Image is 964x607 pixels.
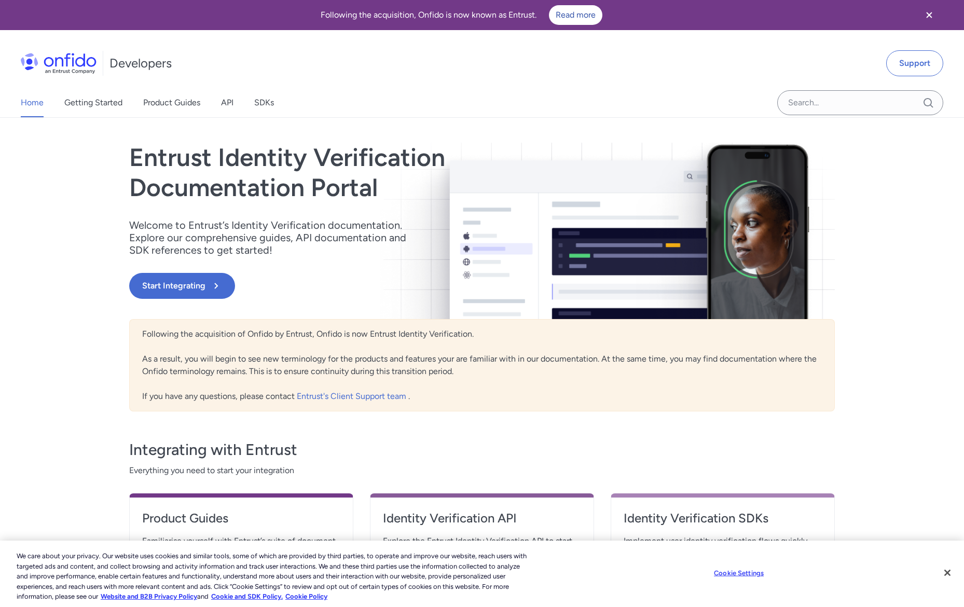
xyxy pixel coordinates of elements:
a: Support [886,50,943,76]
a: Getting Started [64,88,122,117]
p: Welcome to Entrust’s Identity Verification documentation. Explore our comprehensive guides, API d... [129,219,420,256]
a: Entrust's Client Support team [297,391,408,401]
h4: Product Guides [142,510,340,527]
button: Close [936,561,959,584]
h1: Entrust Identity Verification Documentation Portal [129,143,623,202]
h3: Integrating with Entrust [129,439,835,460]
a: Product Guides [143,88,200,117]
div: Following the acquisition of Onfido by Entrust, Onfido is now Entrust Identity Verification. As a... [129,319,835,411]
button: Start Integrating [129,273,235,299]
a: Read more [549,5,602,25]
span: Everything you need to start your integration [129,464,835,477]
h4: Identity Verification API [383,510,581,527]
a: Start Integrating [129,273,623,299]
a: Identity Verification API [383,510,581,535]
h4: Identity Verification SDKs [624,510,822,527]
h1: Developers [109,55,172,72]
span: Explore the Entrust Identity Verification API to start your integration journey [383,535,581,560]
svg: Close banner [923,9,935,21]
a: API [221,88,233,117]
div: Following the acquisition, Onfido is now known as Entrust. [12,5,910,25]
a: Cookie Policy [285,592,327,600]
span: Familiarise yourself with Entrust’s suite of document, biometric and compliance products [142,535,340,560]
a: SDKs [254,88,274,117]
a: Cookie and SDK Policy. [211,592,283,600]
input: Onfido search input field [777,90,943,115]
img: Onfido Logo [21,53,97,74]
a: Product Guides [142,510,340,535]
a: More information about our cookie policy., opens in a new tab [101,592,197,600]
a: Identity Verification SDKs [624,510,822,535]
button: Cookie Settings [707,563,772,584]
button: Close banner [910,2,948,28]
span: Implement user identity verification flows quickly and easily using Entrust’s Identity Verificati... [624,535,822,560]
a: Home [21,88,44,117]
div: We care about your privacy. Our website uses cookies and similar tools, some of which are provide... [17,551,530,602]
